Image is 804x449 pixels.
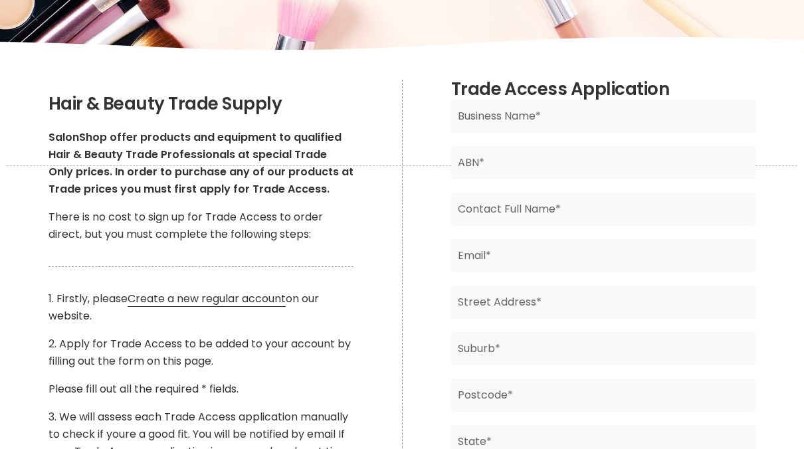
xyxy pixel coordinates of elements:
p: SalonShop offer products and equipment to qualified Hair & Beauty Trade Professionals at special ... [49,129,354,198]
p: There is no cost to sign up for Trade Access to order direct, but you must complete the following... [49,209,354,243]
h2: Hair & Beauty Trade Supply [49,94,354,114]
p: 1. Firstly, please on our website. [49,290,354,325]
p: Please fill out all the required * fields. [49,381,354,398]
a: Create a new regular account [128,291,286,307]
p: 2. Apply for Trade Access to be added to your account by filling out the form on this page. [49,335,354,370]
h2: Trade Access Application [451,80,756,100]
